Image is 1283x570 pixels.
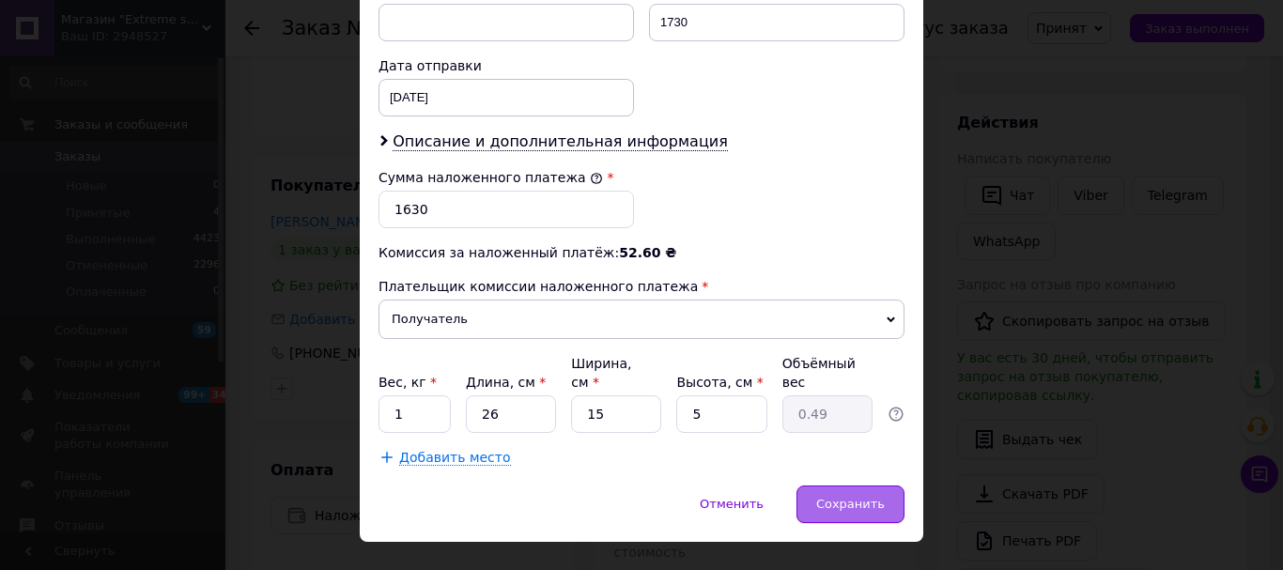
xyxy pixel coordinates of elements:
span: Описание и дополнительная информация [393,132,728,151]
label: Ширина, см [571,356,631,390]
div: Комиссия за наложенный платёж: [379,243,904,262]
label: Вес, кг [379,375,437,390]
label: Сумма наложенного платежа [379,170,603,185]
span: Сохранить [816,497,885,511]
div: Объёмный вес [782,354,873,392]
span: Отменить [700,497,764,511]
label: Высота, см [676,375,763,390]
span: Получатель [379,300,904,339]
span: 52.60 ₴ [619,245,676,260]
label: Длина, см [466,375,546,390]
div: Дата отправки [379,56,634,75]
span: Добавить место [399,450,511,466]
span: Плательщик комиссии наложенного платежа [379,279,698,294]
